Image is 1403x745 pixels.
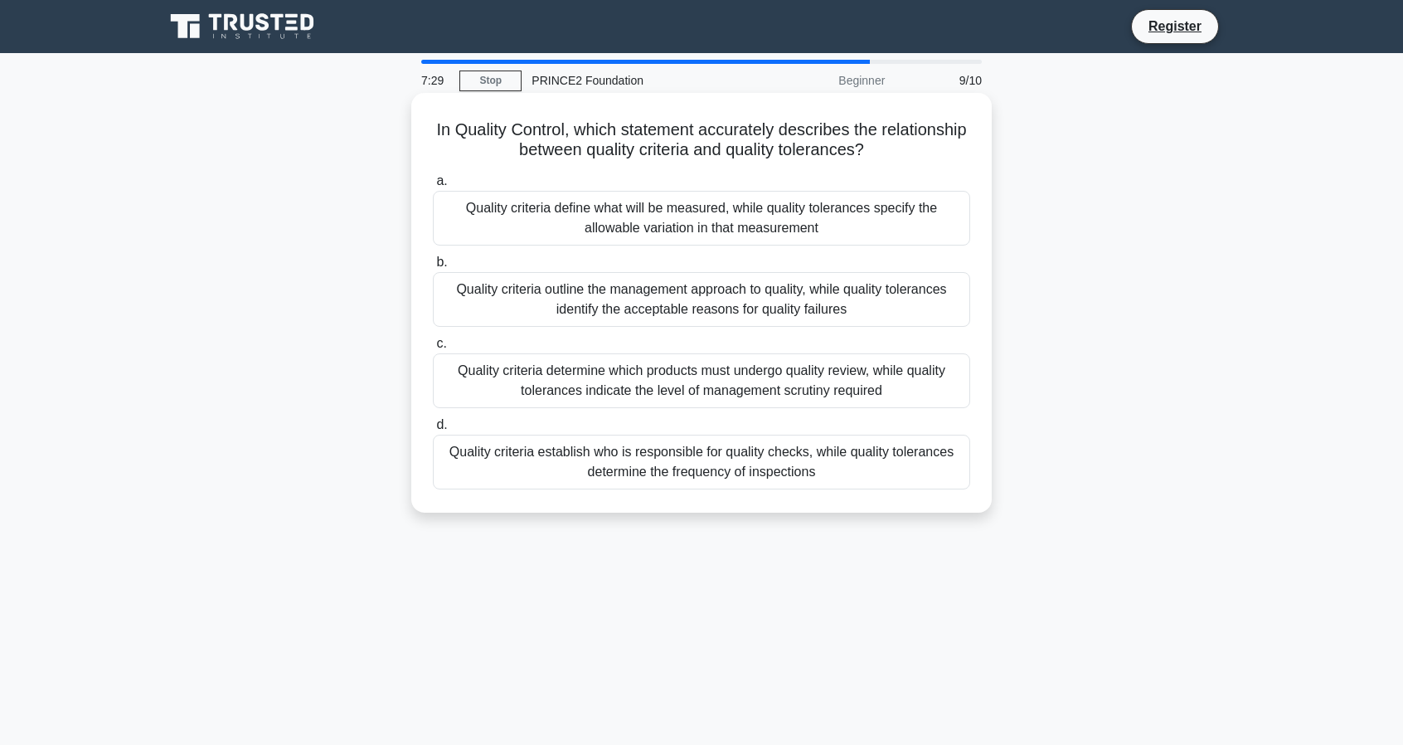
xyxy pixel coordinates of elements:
a: Register [1138,16,1211,37]
div: Quality criteria outline the management approach to quality, while quality tolerances identify th... [433,272,970,327]
div: Beginner [750,64,895,97]
h5: In Quality Control, which statement accurately describes the relationship between quality criteri... [431,119,972,161]
div: Quality criteria define what will be measured, while quality tolerances specify the allowable var... [433,191,970,246]
span: c. [436,336,446,350]
div: Quality criteria determine which products must undergo quality review, while quality tolerances i... [433,353,970,408]
div: Quality criteria establish who is responsible for quality checks, while quality tolerances determ... [433,435,970,489]
span: d. [436,417,447,431]
span: a. [436,173,447,187]
a: Stop [459,71,522,91]
div: 7:29 [411,64,459,97]
div: PRINCE2 Foundation [522,64,750,97]
div: 9/10 [895,64,992,97]
span: b. [436,255,447,269]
